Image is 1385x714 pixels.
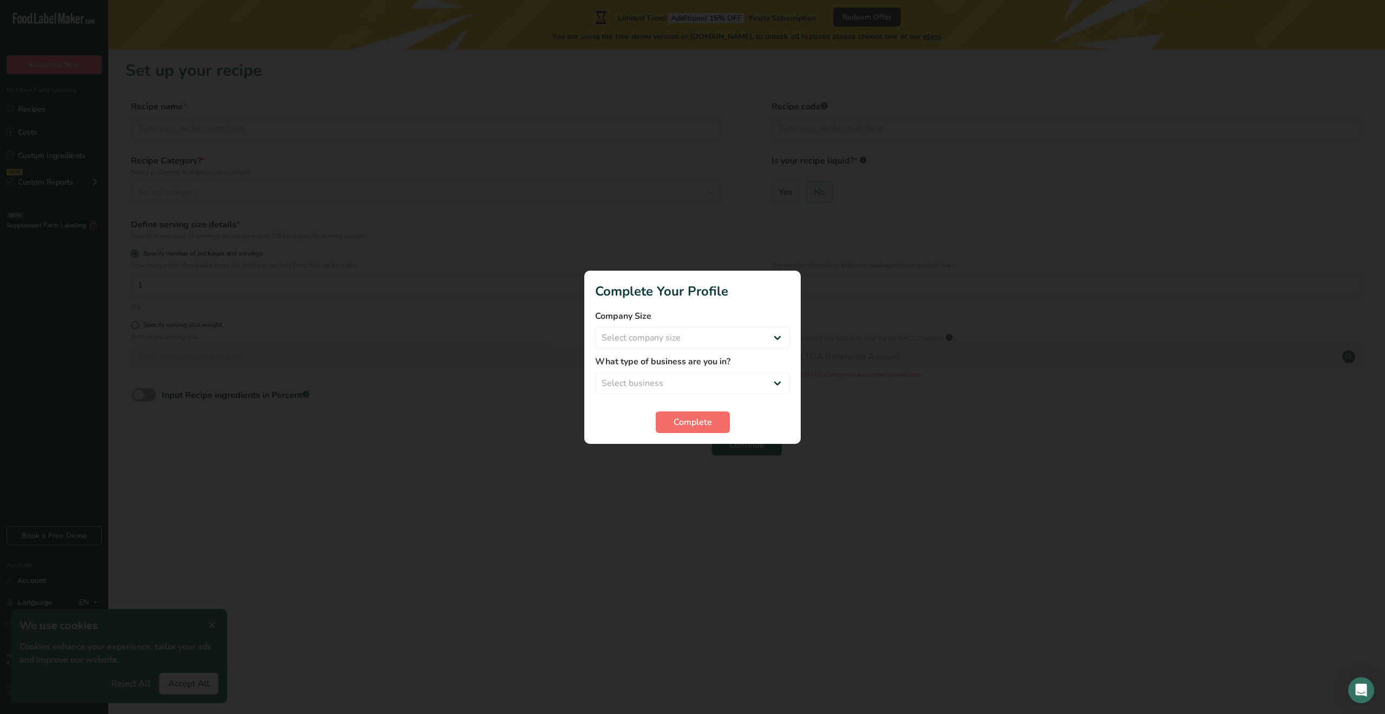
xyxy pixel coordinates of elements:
[595,355,790,368] label: What type of business are you in?
[1348,677,1374,703] div: Open Intercom Messenger
[674,416,712,429] span: Complete
[595,310,790,323] label: Company Size
[656,411,730,433] button: Complete
[595,281,790,301] h1: Complete Your Profile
